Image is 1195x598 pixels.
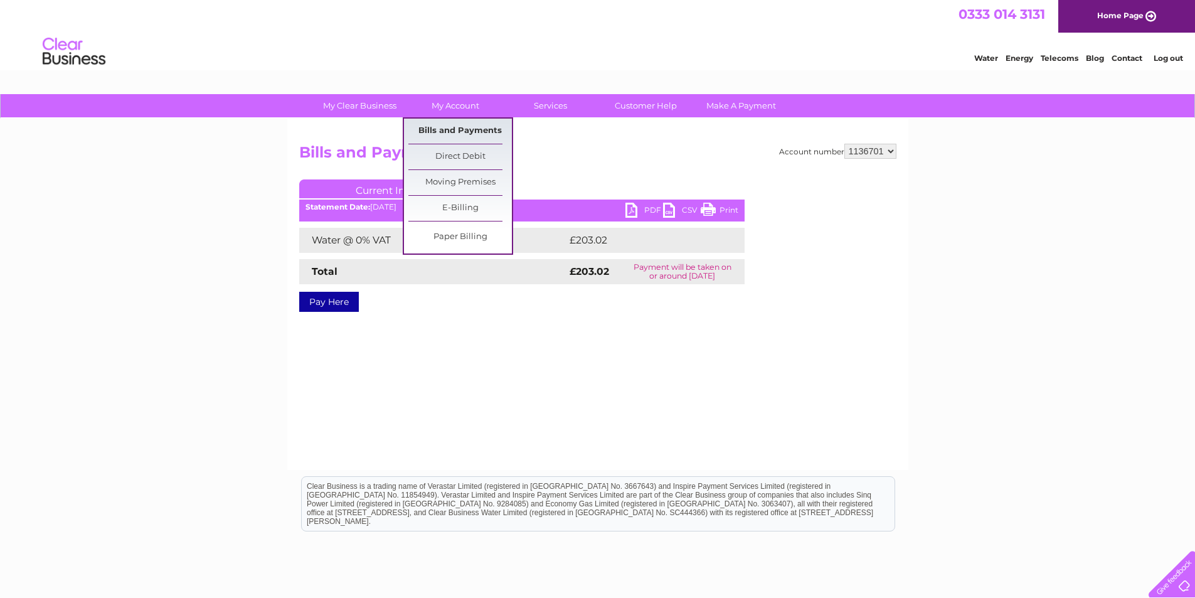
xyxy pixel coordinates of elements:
a: Make A Payment [689,94,793,117]
td: £203.02 [566,228,723,253]
a: My Account [403,94,507,117]
a: CSV [663,203,701,221]
strong: Total [312,265,337,277]
td: Payment will be taken on or around [DATE] [620,259,744,284]
b: Statement Date: [305,202,370,211]
a: Direct Debit [408,144,512,169]
a: Current Invoice [299,179,487,198]
a: My Clear Business [308,94,412,117]
a: Bills and Payments [408,119,512,144]
a: Print [701,203,738,221]
td: Water @ 0% VAT [299,228,566,253]
h2: Bills and Payments [299,144,896,168]
a: Telecoms [1041,53,1078,63]
a: Blog [1086,53,1104,63]
a: Customer Help [594,94,698,117]
a: Log out [1154,53,1183,63]
div: Account number [779,144,896,159]
a: E-Billing [408,196,512,221]
a: Pay Here [299,292,359,312]
img: logo.png [42,33,106,71]
a: 0333 014 3131 [959,6,1045,22]
a: PDF [625,203,663,221]
a: Water [974,53,998,63]
a: Services [499,94,602,117]
strong: £203.02 [570,265,609,277]
div: Clear Business is a trading name of Verastar Limited (registered in [GEOGRAPHIC_DATA] No. 3667643... [302,7,895,61]
a: Contact [1112,53,1142,63]
a: Energy [1006,53,1033,63]
a: Moving Premises [408,170,512,195]
div: [DATE] [299,203,745,211]
a: Paper Billing [408,225,512,250]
